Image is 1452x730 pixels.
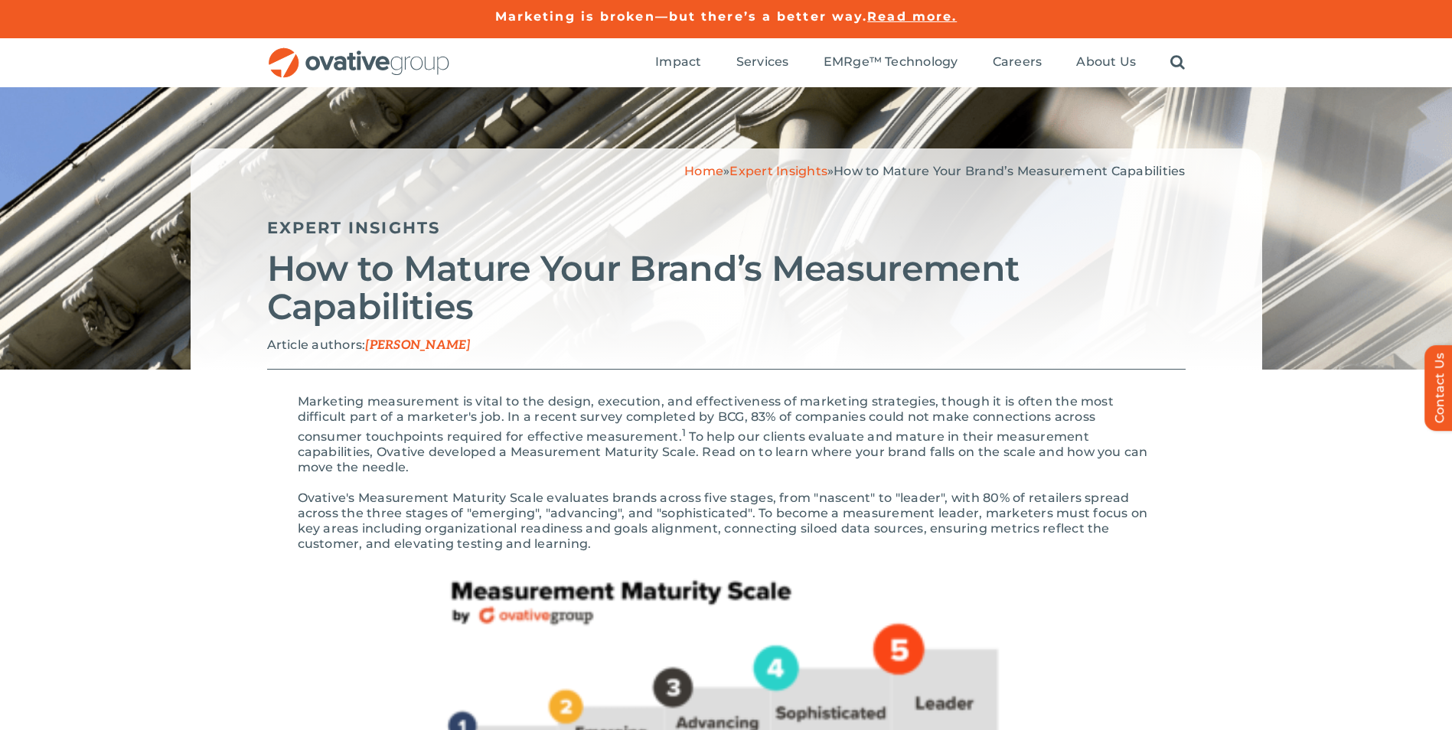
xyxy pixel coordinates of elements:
[298,490,1148,551] span: Ovative's Measurement Maturity Scale evaluates brands across five stages, from "nascent" to "lead...
[267,337,1186,354] p: Article authors:
[655,54,701,71] a: Impact
[867,9,957,24] a: Read more.
[729,164,827,178] a: Expert Insights
[684,164,723,178] a: Home
[834,164,1185,178] span: How to Mature Your Brand’s Measurement Capabilities
[679,429,687,444] span: .
[655,38,1185,87] nav: Menu
[684,164,1185,178] span: » »
[298,394,1155,475] p: Marketing measurement is vital to the design, execution, and effectiveness of marketing strategie...
[655,54,701,70] span: Impact
[267,249,1186,326] h2: How to Mature Your Brand’s Measurement Capabilities
[993,54,1043,70] span: Careers
[365,338,470,353] span: [PERSON_NAME]
[1170,54,1185,71] a: Search
[267,218,441,237] a: Expert Insights
[824,54,958,71] a: EMRge™ Technology
[736,54,789,70] span: Services
[495,9,868,24] a: Marketing is broken—but there’s a better way.
[1076,54,1136,70] span: About Us
[267,46,451,60] a: OG_Full_horizontal_RGB
[993,54,1043,71] a: Careers
[824,54,958,70] span: EMRge™ Technology
[682,426,686,438] sup: 1
[736,54,789,71] a: Services
[1076,54,1136,71] a: About Us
